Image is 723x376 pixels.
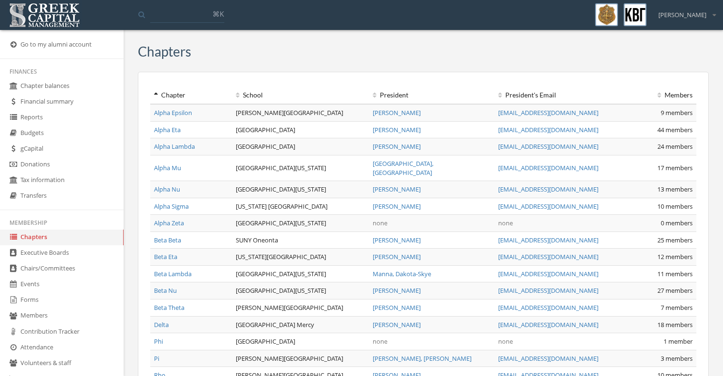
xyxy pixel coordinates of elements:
[498,142,598,151] a: [EMAIL_ADDRESS][DOMAIN_NAME]
[232,121,368,138] td: [GEOGRAPHIC_DATA]
[154,90,228,100] div: Chapter
[154,185,180,193] a: Alpha Nu
[154,202,189,211] a: Alpha Sigma
[498,252,598,261] a: [EMAIL_ADDRESS][DOMAIN_NAME]
[657,185,693,193] span: 13 members
[232,265,368,282] td: [GEOGRAPHIC_DATA][US_STATE]
[232,215,368,232] td: [GEOGRAPHIC_DATA][US_STATE]
[657,125,693,134] span: 44 members
[232,350,368,367] td: [PERSON_NAME][GEOGRAPHIC_DATA]
[232,104,368,121] td: [PERSON_NAME][GEOGRAPHIC_DATA]
[373,185,421,193] a: [PERSON_NAME]
[373,90,491,100] div: President
[154,108,192,117] a: Alpha Epsilon
[373,159,434,177] a: [GEOGRAPHIC_DATA], [GEOGRAPHIC_DATA]
[498,164,598,172] a: [EMAIL_ADDRESS][DOMAIN_NAME]
[498,236,598,244] a: [EMAIL_ADDRESS][DOMAIN_NAME]
[498,270,598,278] a: [EMAIL_ADDRESS][DOMAIN_NAME]
[373,125,421,134] a: [PERSON_NAME]
[664,337,693,346] span: 1 member
[373,252,421,261] a: [PERSON_NAME]
[373,108,421,117] a: [PERSON_NAME]
[373,303,421,312] a: [PERSON_NAME]
[657,164,693,172] span: 17 members
[212,9,224,19] span: ⌘K
[232,181,368,198] td: [GEOGRAPHIC_DATA][US_STATE]
[232,282,368,299] td: [GEOGRAPHIC_DATA][US_STATE]
[232,333,368,350] td: [GEOGRAPHIC_DATA]
[624,90,693,100] div: Members
[498,125,598,134] a: [EMAIL_ADDRESS][DOMAIN_NAME]
[373,337,387,346] span: none
[373,236,421,244] a: [PERSON_NAME]
[232,231,368,249] td: SUNY Oneonta
[498,354,598,363] a: [EMAIL_ADDRESS][DOMAIN_NAME]
[661,354,693,363] span: 3 members
[661,219,693,227] span: 0 members
[498,202,598,211] a: [EMAIL_ADDRESS][DOMAIN_NAME]
[154,252,177,261] a: Beta Eta
[657,142,693,151] span: 24 members
[661,303,693,312] span: 7 members
[652,3,716,19] div: [PERSON_NAME]
[154,142,195,151] a: Alpha Lambda
[498,303,598,312] a: [EMAIL_ADDRESS][DOMAIN_NAME]
[661,108,693,117] span: 9 members
[498,219,513,227] span: none
[657,286,693,295] span: 27 members
[498,108,598,117] a: [EMAIL_ADDRESS][DOMAIN_NAME]
[232,249,368,266] td: [US_STATE][GEOGRAPHIC_DATA]
[154,354,159,363] a: Pi
[373,354,472,363] a: [PERSON_NAME], [PERSON_NAME]
[154,303,184,312] a: Beta Theta
[154,337,163,346] a: Phi
[154,164,181,172] a: Alpha Mu
[236,90,365,100] div: School
[232,299,368,317] td: [PERSON_NAME][GEOGRAPHIC_DATA]
[657,202,693,211] span: 10 members
[657,270,693,278] span: 11 members
[232,138,368,155] td: [GEOGRAPHIC_DATA]
[154,236,181,244] a: Beta Beta
[154,270,192,278] a: Beta Lambda
[657,252,693,261] span: 12 members
[373,286,421,295] a: [PERSON_NAME]
[373,270,431,278] a: Manna, Dakota-Skye
[138,44,191,59] h3: Chapters
[657,236,693,244] span: 25 members
[373,320,421,329] a: [PERSON_NAME]
[498,90,616,100] div: President 's Email
[658,10,706,19] span: [PERSON_NAME]
[373,142,421,151] a: [PERSON_NAME]
[657,320,693,329] span: 18 members
[232,155,368,181] td: [GEOGRAPHIC_DATA][US_STATE]
[498,185,598,193] a: [EMAIL_ADDRESS][DOMAIN_NAME]
[498,337,513,346] span: none
[232,198,368,215] td: [US_STATE] [GEOGRAPHIC_DATA]
[498,286,598,295] a: [EMAIL_ADDRESS][DOMAIN_NAME]
[154,320,169,329] a: Delta
[373,202,421,211] a: [PERSON_NAME]
[154,219,184,227] a: Alpha Zeta
[373,219,387,227] span: none
[154,286,177,295] a: Beta Nu
[498,320,598,329] a: [EMAIL_ADDRESS][DOMAIN_NAME]
[154,125,181,134] a: Alpha Eta
[232,316,368,333] td: [GEOGRAPHIC_DATA] Mercy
